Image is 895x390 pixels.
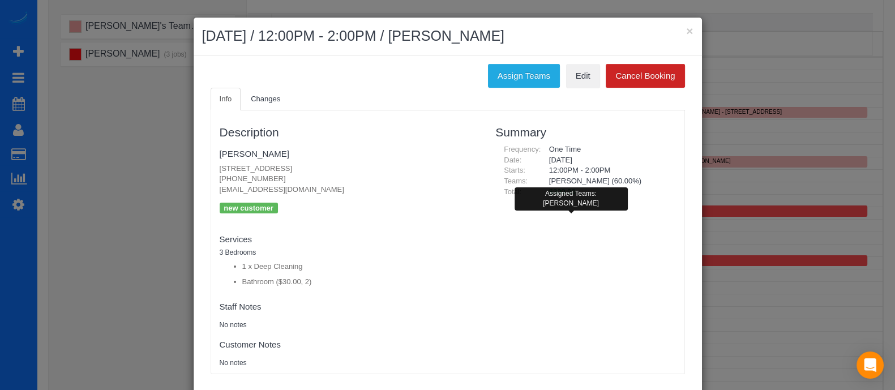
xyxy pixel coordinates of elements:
[549,176,667,187] li: [PERSON_NAME] (60.00%)
[495,126,675,139] h3: Summary
[504,187,521,196] span: Total:
[220,340,479,350] h4: Customer Notes
[202,26,693,46] h2: [DATE] / 12:00PM - 2:00PM / [PERSON_NAME]
[220,95,232,103] span: Info
[504,145,541,153] span: Frequency:
[242,88,289,111] a: Changes
[220,235,479,245] h4: Services
[220,302,479,312] h4: Staff Notes
[220,126,479,139] h3: Description
[220,249,479,256] h5: 3 Bedrooms
[686,25,693,37] button: ×
[541,165,676,176] div: 12:00PM - 2:00PM
[242,262,479,272] li: 1 x Deep Cleaning
[541,144,676,155] div: One Time
[242,277,479,288] li: Bathroom ($30.00, 2)
[220,164,479,195] p: [STREET_ADDRESS] [PHONE_NUMBER] [EMAIL_ADDRESS][DOMAIN_NAME]
[220,358,479,368] pre: No notes
[220,320,479,330] pre: No notes
[211,88,241,111] a: Info
[504,156,521,164] span: Date:
[566,64,600,88] a: Edit
[504,177,528,185] span: Teams:
[220,203,278,213] p: new customer
[606,64,684,88] button: Cancel Booking
[857,352,884,379] div: Open Intercom Messenger
[515,187,628,210] div: Assigned Teams: [PERSON_NAME]
[541,155,676,166] div: [DATE]
[504,166,525,174] span: Starts:
[488,64,560,88] button: Assign Teams
[251,95,280,103] span: Changes
[220,149,289,158] a: [PERSON_NAME]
